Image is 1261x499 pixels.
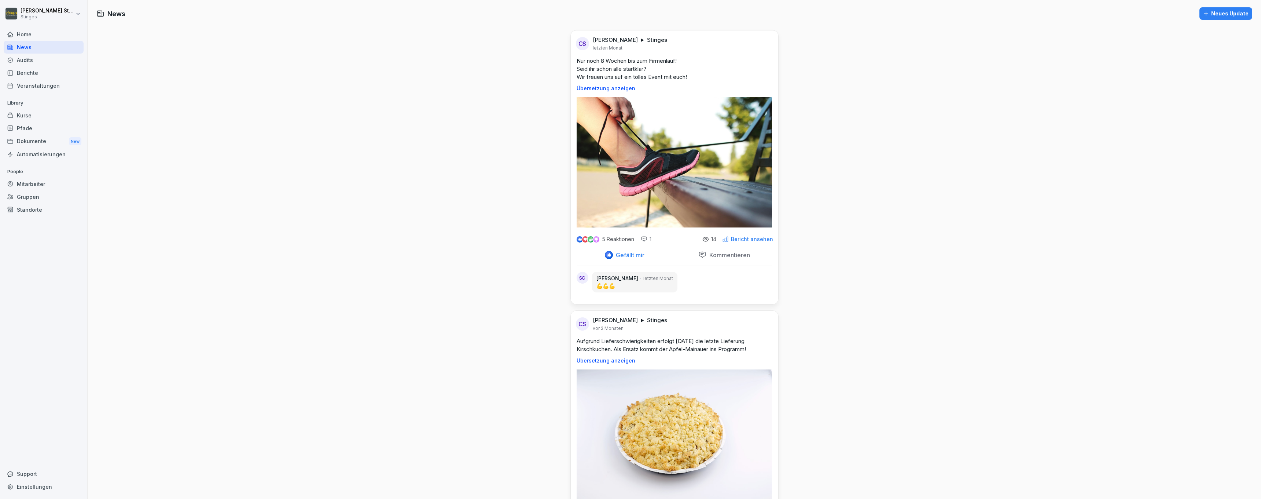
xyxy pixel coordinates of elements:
[613,251,644,259] p: Gefällt mir
[4,178,84,190] a: Mitarbeiter
[593,236,599,243] img: inspiring
[4,203,84,216] a: Standorte
[4,148,84,161] a: Automatisierungen
[643,275,673,282] p: letzten Monat
[4,54,84,66] a: Audits
[4,109,84,122] a: Kurse
[4,135,84,148] a: DokumenteNew
[4,66,84,79] a: Berichte
[577,57,772,81] p: Nur noch 8 Wochen bis zum Firmenlauf! Seid ihr schon alle startklar? Wir freuen uns auf ein tolle...
[21,8,74,14] p: [PERSON_NAME] Stinges
[576,37,589,50] div: CS
[593,36,638,44] p: [PERSON_NAME]
[4,41,84,54] a: News
[4,166,84,178] p: People
[107,9,125,19] h1: News
[647,36,667,44] p: Stinges
[577,97,772,227] img: hmhalquelllpn4rx2exe94xy.png
[4,135,84,148] div: Dokumente
[596,275,638,282] p: [PERSON_NAME]
[596,282,673,289] p: 💪💪💪
[1199,7,1252,20] button: Neues Update
[4,97,84,109] p: Library
[1203,10,1249,18] div: Neues Update
[4,79,84,92] a: Veranstaltungen
[4,480,84,493] a: Einstellungen
[577,337,772,353] p: Aufgrund Lieferschwierigkeiten erfolgt [DATE] die letzte Lieferung Kirschkuchen. Als Ersatz kommt...
[641,236,651,243] div: 1
[576,317,589,331] div: CS
[706,251,750,259] p: Kommentieren
[577,272,588,284] div: SC
[4,467,84,480] div: Support
[582,237,588,242] img: love
[577,236,582,242] img: like
[577,85,772,91] p: Übersetzung anzeigen
[4,190,84,203] a: Gruppen
[21,14,74,19] p: Stinges
[588,236,594,243] img: celebrate
[69,137,81,146] div: New
[731,236,773,242] p: Bericht ansehen
[593,45,622,51] p: letzten Monat
[593,317,638,324] p: [PERSON_NAME]
[593,325,624,331] p: vor 2 Monaten
[577,358,772,364] p: Übersetzung anzeigen
[711,236,716,242] p: 14
[4,28,84,41] a: Home
[4,122,84,135] a: Pfade
[602,236,634,242] p: 5 Reaktionen
[647,317,667,324] p: Stinges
